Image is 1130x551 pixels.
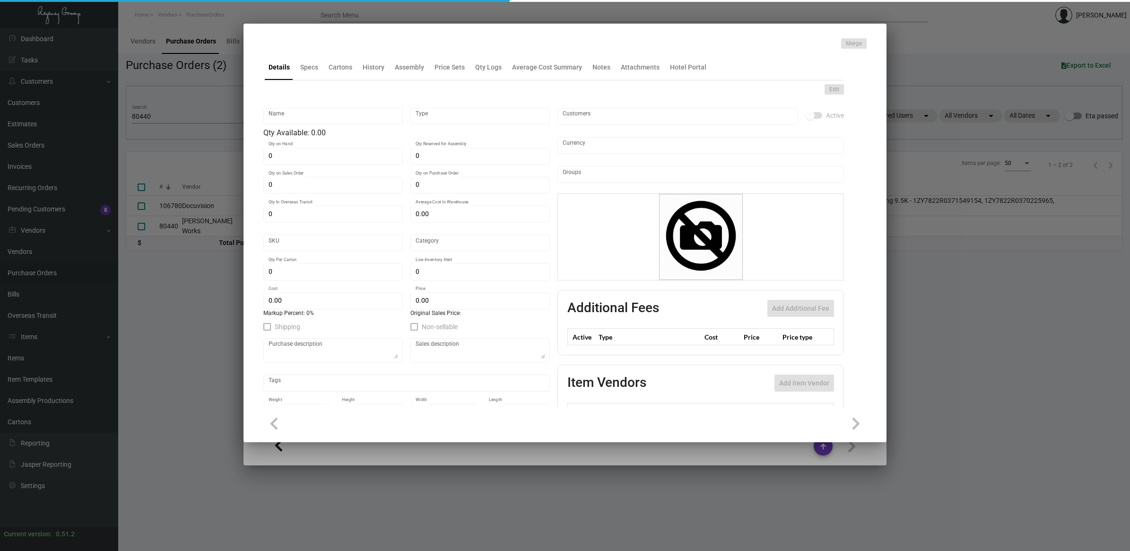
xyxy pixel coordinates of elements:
[4,529,52,539] div: Current version:
[829,86,839,94] span: Edit
[741,329,780,345] th: Price
[592,62,610,72] div: Notes
[608,403,753,420] th: Vendor
[753,403,834,420] th: SKU
[263,127,550,139] div: Qty Available: 0.00
[329,62,352,72] div: Cartons
[767,300,834,317] button: Add Additional Fee
[475,62,502,72] div: Qty Logs
[772,305,829,312] span: Add Additional Fee
[567,300,659,317] h2: Additional Fees
[621,62,660,72] div: Attachments
[363,62,384,72] div: History
[275,321,300,332] span: Shipping
[774,375,834,392] button: Add item Vendor
[596,329,702,345] th: Type
[568,403,608,420] th: Preffered
[563,171,839,178] input: Add new..
[826,110,844,121] span: Active
[568,329,597,345] th: Active
[300,62,318,72] div: Specs
[512,62,582,72] div: Average Cost Summary
[846,40,862,48] span: Merge
[563,113,793,120] input: Add new..
[422,321,458,332] span: Non-sellable
[825,84,844,95] button: Edit
[269,62,290,72] div: Details
[779,379,829,387] span: Add item Vendor
[670,62,706,72] div: Hotel Portal
[395,62,424,72] div: Assembly
[702,329,741,345] th: Cost
[435,62,465,72] div: Price Sets
[841,38,867,49] button: Merge
[780,329,823,345] th: Price type
[567,375,646,392] h2: Item Vendors
[56,529,75,539] div: 0.51.2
